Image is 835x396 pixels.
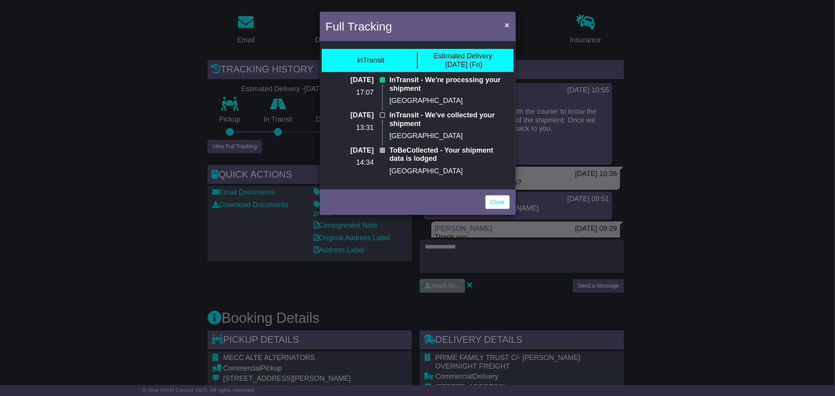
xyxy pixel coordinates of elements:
p: 13:31 [326,124,374,132]
button: Close [501,17,513,33]
p: [GEOGRAPHIC_DATA] [390,167,510,176]
p: 14:34 [326,158,374,167]
div: [DATE] (Fri) [433,52,494,69]
p: ToBeCollected - Your shipment data is lodged [390,146,510,163]
span: × [505,20,509,29]
h4: Full Tracking [326,18,392,35]
p: [DATE] [326,76,374,85]
a: Close [485,195,510,209]
p: [DATE] [326,111,374,120]
p: [DATE] [326,146,374,155]
p: [GEOGRAPHIC_DATA] [390,97,510,105]
p: InTransit - We're processing your shipment [390,76,510,93]
p: InTransit - We've collected your shipment [390,111,510,128]
div: InTransit [357,56,384,65]
p: 17:07 [326,88,374,97]
span: Estimated Delivery: [433,52,494,60]
p: [GEOGRAPHIC_DATA] [390,132,510,140]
